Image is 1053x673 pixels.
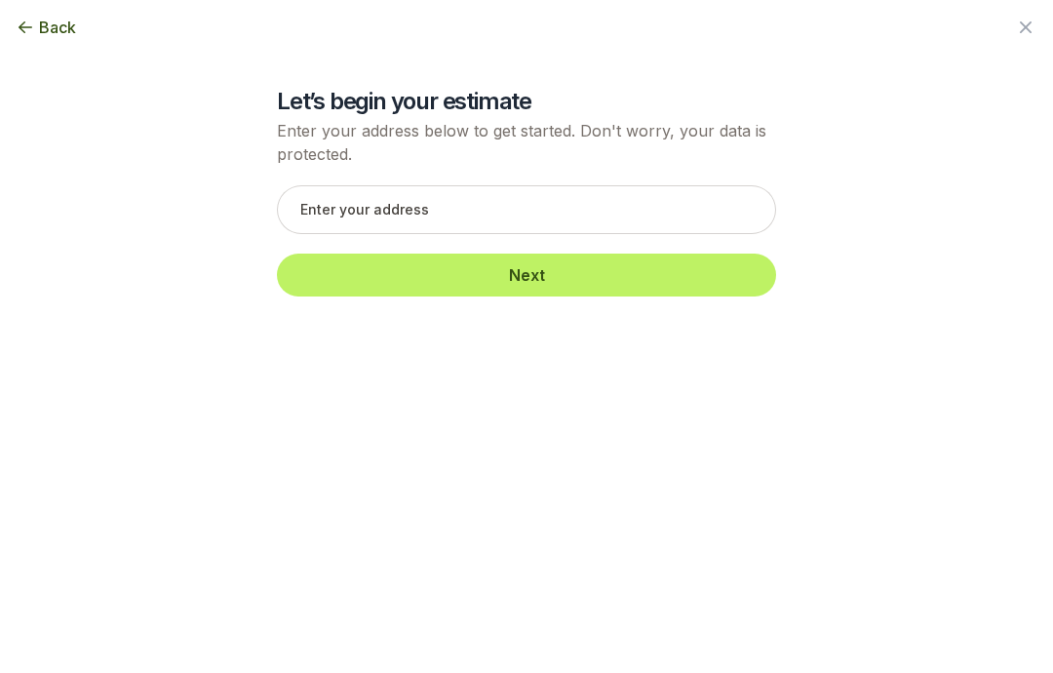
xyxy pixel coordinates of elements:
button: Back [16,16,76,39]
p: Enter your address below to get started. Don't worry, your data is protected. [277,119,776,166]
span: Back [39,16,76,39]
input: Enter your address [277,185,776,234]
button: Next [277,254,776,297]
h2: Let’s begin your estimate [277,86,776,117]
